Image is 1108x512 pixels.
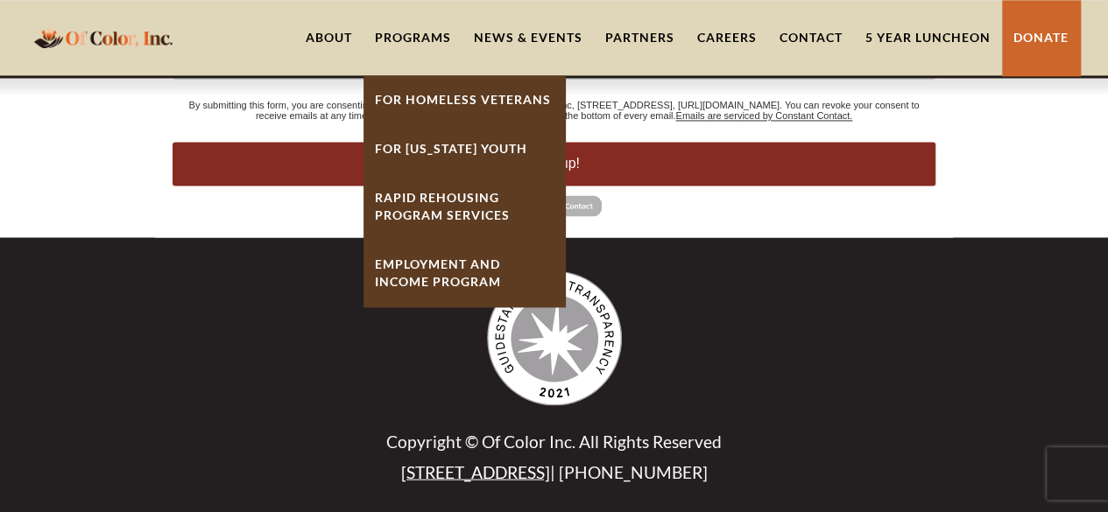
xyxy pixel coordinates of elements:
p: Copyright © Of Color Inc. All Rights Reserved [143,431,966,452]
a: [STREET_ADDRESS] [401,461,550,481]
a: For [US_STATE] Youth [363,124,565,173]
p: | [PHONE_NUMBER] [143,461,966,482]
a: Emails are serviced by Constant Contact. [675,110,852,121]
a: Employment And Income Program [363,240,565,306]
nav: Programs [363,75,565,306]
button: Sign up! [173,142,935,186]
strong: Rapid ReHousing Program Services [375,190,510,222]
p: By submitting this form, you are consenting to receive marketing emails from: Of Color Inc, [STRE... [173,100,935,121]
div: Programs [375,29,451,46]
a: For Homeless Veterans [363,75,565,124]
a: home [29,17,178,58]
a: Rapid ReHousing Program Services [363,173,565,240]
